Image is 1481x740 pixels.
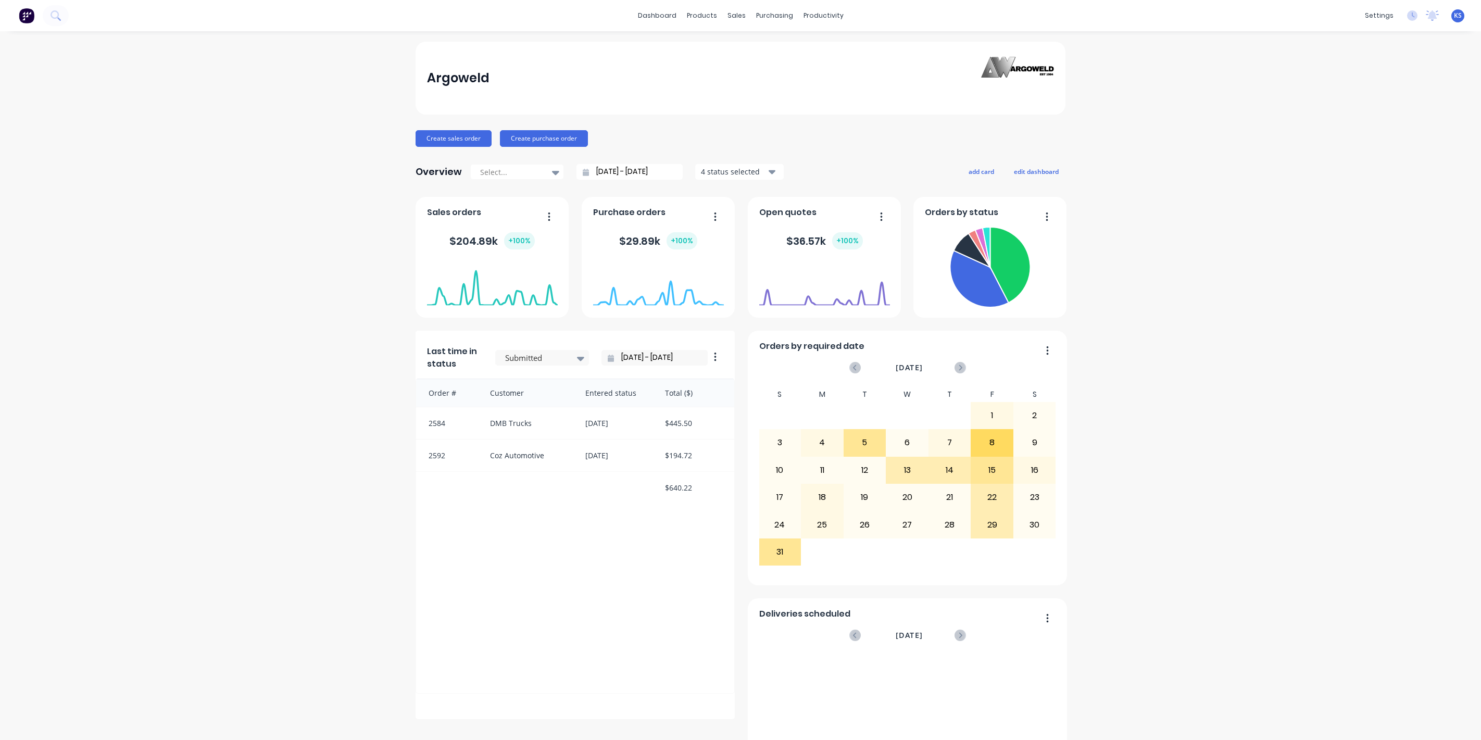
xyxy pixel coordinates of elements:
[575,379,655,407] div: Entered status
[844,511,886,537] div: 26
[759,608,850,620] span: Deliveries scheduled
[896,630,923,641] span: [DATE]
[844,387,886,402] div: T
[886,457,928,483] div: 13
[844,430,886,456] div: 5
[962,165,1001,178] button: add card
[614,350,704,366] input: Filter by date
[416,161,462,182] div: Overview
[929,457,971,483] div: 14
[759,457,801,483] div: 10
[801,430,843,456] div: 4
[480,440,575,471] div: Coz Automotive
[695,164,784,180] button: 4 status selected
[416,407,480,439] div: 2584
[759,430,801,456] div: 3
[759,206,817,219] span: Open quotes
[449,232,535,249] div: $ 204.89k
[929,430,971,456] div: 7
[655,379,734,407] div: Total ($)
[416,440,480,471] div: 2592
[480,379,575,407] div: Customer
[971,484,1013,510] div: 22
[667,232,697,249] div: + 100 %
[722,8,751,23] div: sales
[655,472,734,504] div: $640.22
[701,166,767,177] div: 4 status selected
[786,232,863,249] div: $ 36.57k
[801,484,843,510] div: 18
[427,206,481,219] span: Sales orders
[759,387,801,402] div: S
[619,232,697,249] div: $ 29.89k
[1014,484,1056,510] div: 23
[682,8,722,23] div: products
[1360,8,1399,23] div: settings
[886,484,928,510] div: 20
[798,8,849,23] div: productivity
[655,407,734,439] div: $445.50
[928,387,971,402] div: T
[1007,165,1065,178] button: edit dashboard
[925,206,998,219] span: Orders by status
[801,457,843,483] div: 11
[801,511,843,537] div: 25
[1454,11,1462,20] span: KS
[593,206,666,219] span: Purchase orders
[886,430,928,456] div: 6
[480,407,575,439] div: DMB Trucks
[1014,403,1056,429] div: 2
[1013,387,1056,402] div: S
[1014,457,1056,483] div: 16
[427,345,483,370] span: Last time in status
[1446,705,1471,730] iframe: Intercom live chat
[759,539,801,565] div: 31
[929,511,971,537] div: 28
[759,484,801,510] div: 17
[1014,511,1056,537] div: 30
[633,8,682,23] a: dashboard
[844,457,886,483] div: 12
[575,440,655,471] div: [DATE]
[886,511,928,537] div: 27
[1014,430,1056,456] div: 9
[971,430,1013,456] div: 8
[19,8,34,23] img: Factory
[844,484,886,510] div: 19
[971,403,1013,429] div: 1
[801,387,844,402] div: M
[504,232,535,249] div: + 100 %
[896,362,923,373] span: [DATE]
[655,440,734,471] div: $194.72
[416,379,480,407] div: Order #
[971,387,1013,402] div: F
[929,484,971,510] div: 21
[759,511,801,537] div: 24
[886,387,928,402] div: W
[971,511,1013,537] div: 29
[427,68,490,89] div: Argoweld
[832,232,863,249] div: + 100 %
[981,57,1054,100] img: Argoweld
[416,130,492,147] button: Create sales order
[751,8,798,23] div: purchasing
[971,457,1013,483] div: 15
[575,407,655,439] div: [DATE]
[500,130,588,147] button: Create purchase order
